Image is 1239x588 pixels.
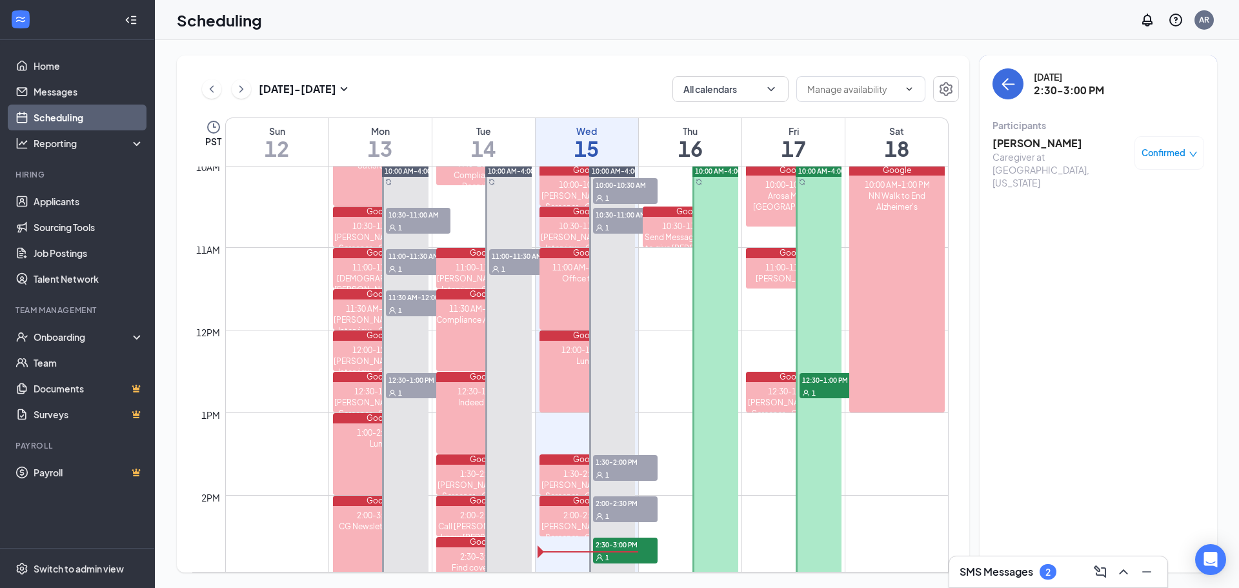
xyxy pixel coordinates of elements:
[398,389,402,398] span: 1
[125,14,137,26] svg: Collapse
[14,13,27,26] svg: WorkstreamLogo
[333,496,428,506] div: Google
[226,137,328,159] h1: 12
[596,471,603,479] svg: User
[436,469,532,480] div: 1:30-2:00 PM
[194,160,223,174] div: 10am
[398,265,402,274] span: 1
[226,118,328,166] a: October 12, 2025
[539,221,635,232] div: 10:30-11:00 AM
[333,221,428,232] div: 10:30-11:00 AM
[436,454,532,465] div: Google
[206,119,221,135] svg: Clock
[432,118,535,166] a: October 14, 2025
[388,265,396,273] svg: User
[492,265,499,273] svg: User
[1116,564,1131,580] svg: ChevronUp
[845,118,948,166] a: October 18, 2025
[329,137,432,159] h1: 13
[34,330,133,343] div: Onboarding
[34,350,144,376] a: Team
[333,386,428,397] div: 12:30-1:00 PM
[333,356,428,400] div: [PERSON_NAME] (Onsite Interview - Caregiver at [GEOGRAPHIC_DATA], [US_STATE])
[436,510,532,521] div: 2:00-2:30 PM
[398,306,402,315] span: 1
[333,262,428,273] div: 11:00-11:30 AM
[333,289,428,299] div: Google
[398,223,402,232] span: 1
[539,510,635,521] div: 2:00-2:30 PM
[742,118,845,166] a: October 17, 2025
[1136,562,1157,582] button: Minimize
[432,137,535,159] h1: 14
[333,413,428,423] div: Google
[539,469,635,480] div: 1:30-2:00 PM
[992,136,1128,150] h3: [PERSON_NAME]
[992,150,1128,189] div: Caregiver at [GEOGRAPHIC_DATA], [US_STATE]
[593,178,658,191] span: 10:00-10:30 AM
[333,207,428,217] div: Google
[605,512,609,521] span: 1
[333,330,428,341] div: Google
[539,330,635,341] div: Google
[639,125,741,137] div: Thu
[605,194,609,203] span: 1
[333,427,428,438] div: 1:00-2:00 PM
[593,208,658,221] span: 10:30-11:00 AM
[436,314,532,325] div: Compliance / HCP Review
[849,190,945,212] div: NN Walk to End Alzheimer's
[849,165,945,176] div: Google
[15,137,28,150] svg: Analysis
[436,480,532,523] div: [PERSON_NAME] (Phone Screener - Caregiver at [GEOGRAPHIC_DATA], [US_STATE])
[596,224,603,232] svg: User
[1093,564,1108,580] svg: ComposeMessage
[436,397,532,408] div: Indeed review
[15,330,28,343] svg: UserCheck
[1142,147,1185,159] span: Confirmed
[904,84,914,94] svg: ChevronDown
[385,179,392,185] svg: Sync
[539,262,635,273] div: 11:00 AM-12:00 PM
[226,125,328,137] div: Sun
[388,307,396,314] svg: User
[639,137,741,159] h1: 16
[436,289,532,299] div: Google
[436,562,532,584] div: Find coverage for [PERSON_NAME][DATE]
[333,521,428,532] div: CG Newsletter Training
[1140,12,1155,28] svg: Notifications
[643,207,738,217] div: Google
[432,125,535,137] div: Tue
[15,169,141,180] div: Hiring
[596,554,603,562] svg: User
[436,248,532,258] div: Google
[1139,564,1154,580] svg: Minimize
[34,376,144,401] a: DocumentsCrown
[746,386,841,397] div: 12:30-1:00 PM
[593,496,658,509] span: 2:00-2:30 PM
[194,325,223,340] div: 12pm
[15,562,28,575] svg: Settings
[489,249,554,262] span: 11:00-11:30 AM
[539,232,635,276] div: [PERSON_NAME] (Onsite Interview - Caregiver at [GEOGRAPHIC_DATA], [US_STATE])
[232,79,251,99] button: ChevronRight
[34,214,144,240] a: Sourcing Tools
[742,137,845,159] h1: 17
[34,188,144,214] a: Applicants
[386,249,450,262] span: 11:00-11:30 AM
[539,165,635,176] div: Google
[436,537,532,547] div: Google
[336,81,352,97] svg: SmallChevronDown
[388,389,396,397] svg: User
[329,118,432,166] a: October 13, 2025
[593,538,658,551] span: 2:30-3:00 PM
[539,356,635,367] div: Lunch
[34,460,144,485] a: PayrollCrown
[539,207,635,217] div: Google
[1034,70,1104,83] div: [DATE]
[386,373,450,386] span: 12:30-1:00 PM
[933,76,959,102] button: Settings
[596,512,603,520] svg: User
[845,125,948,137] div: Sat
[1168,12,1184,28] svg: QuestionInfo
[593,455,658,468] span: 1:30-2:00 PM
